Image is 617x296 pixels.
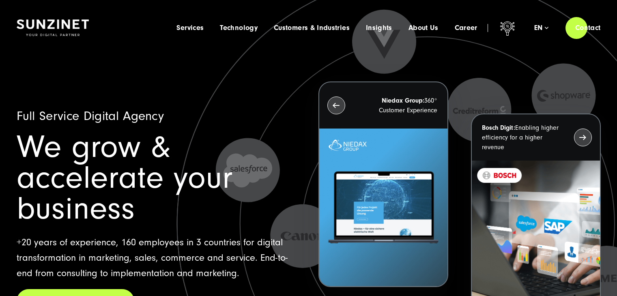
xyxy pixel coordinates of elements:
span: Full Service Digital Agency [17,109,164,123]
strong: Niedax Group: [382,97,424,104]
a: Contact [565,16,611,39]
a: Insights [366,24,392,32]
div: en [534,24,548,32]
p: 360° Customer Experience [360,96,437,115]
button: Niedax Group:360° Customer Experience Letztes Projekt von Niedax. Ein Laptop auf dem die Niedax W... [318,82,448,287]
img: SUNZINET Full Service Digital Agentur [17,19,89,36]
strong: Bosch Digit: [482,124,515,131]
a: Technology [220,24,258,32]
img: Letztes Projekt von Niedax. Ein Laptop auf dem die Niedax Website geöffnet ist, auf blauem Hinter... [319,129,447,286]
a: Customers & Industries [274,24,350,32]
a: Career [455,24,477,32]
p: Enabling higher efficiency for a higher revenue [482,123,559,152]
a: Services [176,24,204,32]
p: +20 years of experience, 160 employees in 3 countries for digital transformation in marketing, sa... [17,235,299,281]
h1: We grow & accelerate your business [17,132,299,224]
a: About Us [408,24,439,32]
